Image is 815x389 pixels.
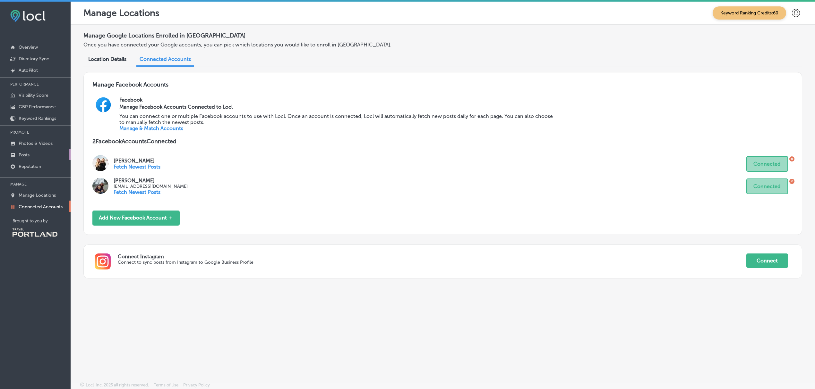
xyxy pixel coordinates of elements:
[19,104,56,110] p: GBP Performance
[114,178,188,184] p: [PERSON_NAME]
[10,10,46,22] img: fda3e92497d09a02dc62c9cd864e3231.png
[114,189,188,195] p: Fetch Newest Posts
[118,253,746,260] p: Connect Instagram
[19,116,56,121] p: Keyword Rankings
[19,45,38,50] p: Overview
[746,253,788,268] button: Connect
[92,138,793,145] p: 2 Facebook Accounts Connected
[83,29,802,42] h2: Manage Google Locations Enrolled in [GEOGRAPHIC_DATA]
[140,56,191,62] span: Connected Accounts
[19,204,63,210] p: Connected Accounts
[19,141,53,146] p: Photos & Videos
[119,113,557,125] p: You can connect one or multiple Facebook accounts to use with Locl. Once an account is connected,...
[19,68,38,73] p: AutoPilot
[119,125,183,131] a: Manage & Match Accounts
[13,219,71,223] p: Brought to you by
[19,152,30,158] p: Posts
[83,42,551,48] p: Once you have connected your Google accounts, you can pick which locations you would like to enro...
[13,228,57,237] img: Travel Portland
[118,260,621,265] p: Connect to sync posts from Instagram to Google Business Profile
[19,56,49,62] p: Directory Sync
[86,383,149,387] p: Locl, Inc. 2025 all rights reserved.
[746,178,788,194] button: Connected
[114,184,188,189] p: [EMAIL_ADDRESS][DOMAIN_NAME]
[83,8,159,18] p: Manage Locations
[114,164,160,170] p: Fetch Newest Posts
[746,156,788,172] button: Connected
[92,81,793,97] h3: Manage Facebook Accounts
[119,97,793,103] h2: Facebook
[114,158,160,164] p: [PERSON_NAME]
[88,56,126,62] span: Location Details
[19,193,56,198] p: Manage Locations
[713,6,786,20] span: Keyword Ranking Credits: 60
[19,93,48,98] p: Visibility Score
[119,104,557,110] h3: Manage Facebook Accounts Connected to Locl
[19,164,41,169] p: Reputation
[92,211,180,226] button: Add New Facebook Account ＋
